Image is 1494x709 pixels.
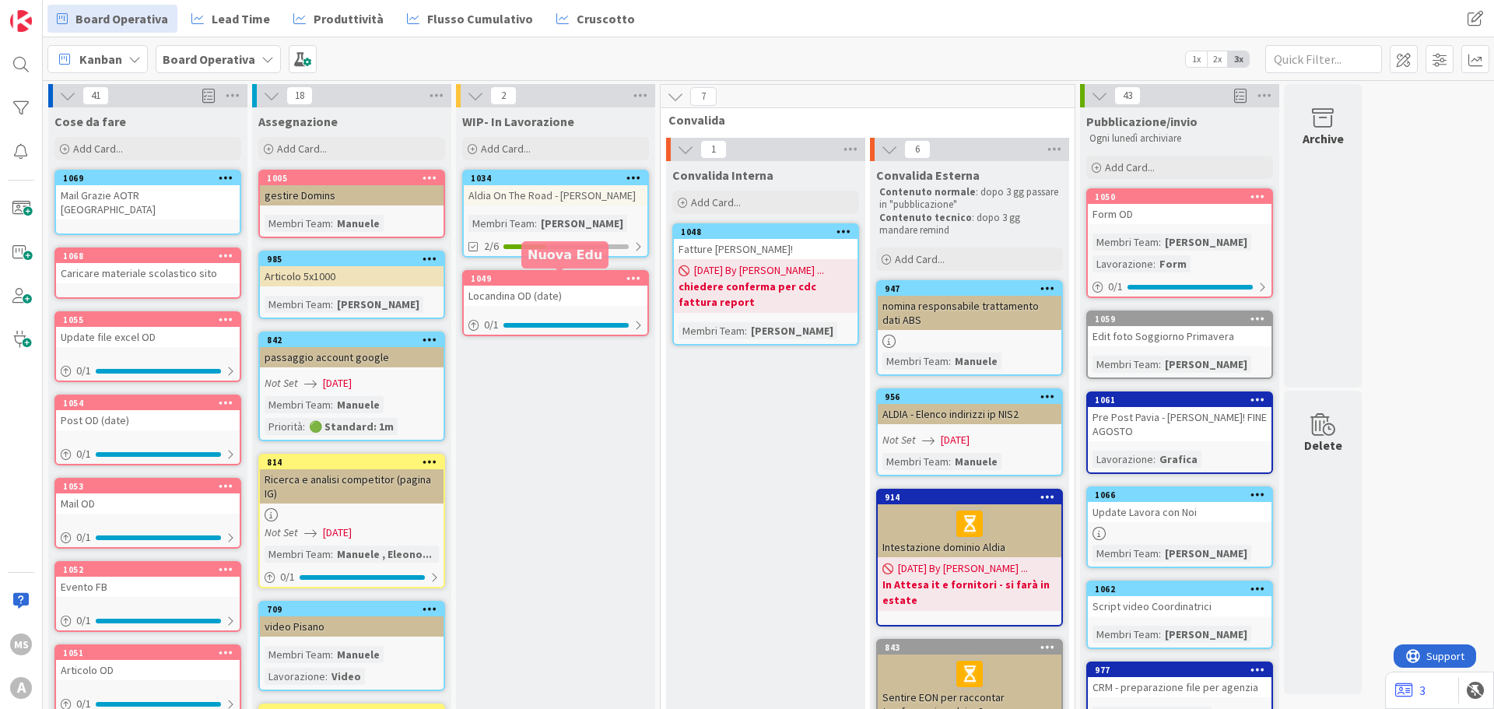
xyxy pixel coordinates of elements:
div: 1061Pre Post Pavia - [PERSON_NAME]! FINE AGOSTO [1088,393,1271,441]
div: Aldia On The Road - [PERSON_NAME] [464,185,647,205]
p: : dopo 3 gg mandare remind [879,212,1060,237]
a: 1052Evento FB0/1 [54,561,241,632]
span: Add Card... [895,252,945,266]
a: 1068Caricare materiale scolastico sito [54,247,241,299]
i: Not Set [265,376,298,390]
div: 842 [267,335,444,346]
div: Membri Team [468,215,535,232]
span: : [325,668,328,685]
span: : [1153,255,1156,272]
div: 1069Mail Grazie AOTR [GEOGRAPHIC_DATA] [56,171,240,219]
div: Form OD [1088,204,1271,224]
a: 1062Script video CoordinatriciMembri Team:[PERSON_NAME] [1086,581,1273,649]
div: 1066 [1088,488,1271,502]
div: Membri Team [1092,233,1159,251]
div: ALDIA - Elenco indirizzi ip NIS2 [878,404,1061,424]
span: WIP- In Lavorazione [462,114,574,129]
div: 1053 [63,481,240,492]
div: 842 [260,333,444,347]
div: gestire Domins [260,185,444,205]
div: 0/1 [56,361,240,381]
div: 0/1 [56,444,240,464]
p: Ogni lunedì archiviare [1089,132,1270,145]
div: 1059 [1088,312,1271,326]
span: : [535,215,537,232]
a: Board Operativa [47,5,177,33]
div: 1052 [56,563,240,577]
div: 1068 [63,251,240,261]
div: Locandina OD (date) [464,286,647,306]
div: Membri Team [882,353,949,370]
span: 0 / 1 [1108,279,1123,295]
div: Articolo OD [56,660,240,680]
span: Assegnazione [258,114,338,129]
div: 1059 [1095,314,1271,325]
div: 1053Mail OD [56,479,240,514]
div: [PERSON_NAME] [333,296,423,313]
span: Add Card... [277,142,327,156]
span: : [949,353,951,370]
div: 1054 [56,396,240,410]
div: video Pisano [260,616,444,637]
div: 1061 [1088,393,1271,407]
div: 1005 [260,171,444,185]
div: 1049 [471,273,647,284]
span: [DATE] [323,375,352,391]
h5: Nuova Edu [528,247,602,262]
div: Manuele [951,453,1001,470]
span: 1 [700,140,727,159]
div: 1069 [63,173,240,184]
div: Caricare materiale scolastico sito [56,263,240,283]
b: chiedere conferma per cdc fattura report [679,279,853,310]
div: Edit foto Soggiorno Primavera [1088,326,1271,346]
span: Produttività [314,9,384,28]
div: 1052Evento FB [56,563,240,597]
span: : [331,546,333,563]
div: 1068Caricare materiale scolastico sito [56,249,240,283]
div: Grafica [1156,451,1201,468]
div: 956 [878,390,1061,404]
span: Add Card... [481,142,531,156]
div: 842passaggio account google [260,333,444,367]
span: Add Card... [73,142,123,156]
span: : [1153,451,1156,468]
div: Manuele [333,646,384,663]
span: [DATE] By [PERSON_NAME] ... [898,560,1028,577]
div: 1049 [464,272,647,286]
div: 1034 [464,171,647,185]
div: Video [328,668,365,685]
span: 0 / 1 [76,446,91,462]
span: 7 [690,87,717,106]
span: : [331,646,333,663]
div: 977 [1088,663,1271,677]
a: 814Ricerca e analisi competitor (pagina IG)Not Set[DATE]Membri Team:Manuele , Eleono...0/1 [258,454,445,588]
div: Lavorazione [1092,451,1153,468]
div: 1034Aldia On The Road - [PERSON_NAME] [464,171,647,205]
a: 1034Aldia On The Road - [PERSON_NAME]Membri Team:[PERSON_NAME]2/6 [462,170,649,258]
strong: Contenuto tecnico [879,211,972,224]
div: [PERSON_NAME] [1161,233,1251,251]
div: Intestazione dominio Aldia [878,504,1061,557]
div: 1034 [471,173,647,184]
div: Manuele , Eleono... [333,546,436,563]
div: [PERSON_NAME] [1161,545,1251,562]
span: Cruscotto [577,9,635,28]
div: Form [1156,255,1191,272]
div: A [10,677,32,699]
span: 2/6 [484,238,499,254]
a: 1050Form ODMembri Team:[PERSON_NAME]Lavorazione:Form0/1 [1086,188,1273,298]
div: 1069 [56,171,240,185]
div: Delete [1304,436,1342,455]
span: Convalida Interna [672,167,773,183]
div: 0/1 [260,567,444,587]
a: 1061Pre Post Pavia - [PERSON_NAME]! FINE AGOSTOLavorazione:Grafica [1086,391,1273,474]
i: Not Set [265,525,298,539]
div: Membri Team [882,453,949,470]
span: : [1159,545,1161,562]
a: 1049Locandina OD (date)0/1 [462,270,649,336]
div: 977 [1095,665,1271,676]
a: 842passaggio account googleNot Set[DATE]Membri Team:ManuelePriorità:🟢 Standard: 1m [258,332,445,441]
span: 1x [1186,51,1207,67]
span: Kanban [79,50,122,68]
a: 985Articolo 5x1000Membri Team:[PERSON_NAME] [258,251,445,319]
